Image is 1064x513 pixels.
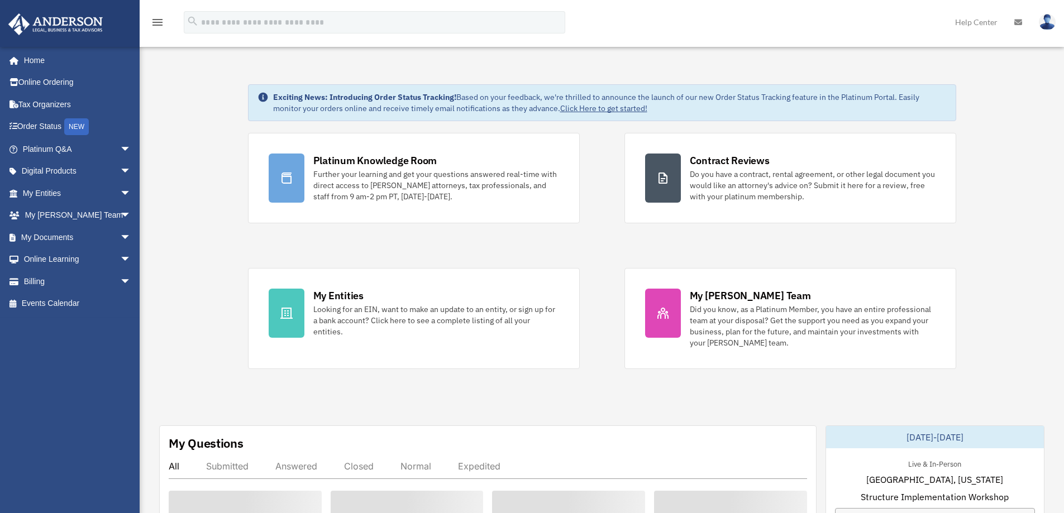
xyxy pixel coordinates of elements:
span: arrow_drop_down [120,226,142,249]
a: Billingarrow_drop_down [8,270,148,293]
div: Platinum Knowledge Room [313,154,437,167]
div: Submitted [206,461,249,472]
div: Live & In-Person [899,457,970,469]
div: Normal [400,461,431,472]
div: Answered [275,461,317,472]
img: Anderson Advisors Platinum Portal [5,13,106,35]
img: User Pic [1039,14,1056,30]
div: Further your learning and get your questions answered real-time with direct access to [PERSON_NAM... [313,169,559,202]
div: Did you know, as a Platinum Member, you have an entire professional team at your disposal? Get th... [690,304,936,348]
a: My [PERSON_NAME] Team Did you know, as a Platinum Member, you have an entire professional team at... [624,268,956,369]
span: arrow_drop_down [120,160,142,183]
span: arrow_drop_down [120,204,142,227]
strong: Exciting News: Introducing Order Status Tracking! [273,92,456,102]
div: All [169,461,179,472]
i: menu [151,16,164,29]
div: [DATE]-[DATE] [826,426,1044,448]
a: My [PERSON_NAME] Teamarrow_drop_down [8,204,148,227]
span: arrow_drop_down [120,138,142,161]
div: NEW [64,118,89,135]
a: My Entitiesarrow_drop_down [8,182,148,204]
a: Tax Organizers [8,93,148,116]
span: [GEOGRAPHIC_DATA], [US_STATE] [866,473,1003,486]
div: Contract Reviews [690,154,770,167]
i: search [187,15,199,27]
div: Looking for an EIN, want to make an update to an entity, or sign up for a bank account? Click her... [313,304,559,337]
div: Expedited [458,461,500,472]
div: My Questions [169,435,244,452]
div: My Entities [313,289,364,303]
div: Based on your feedback, we're thrilled to announce the launch of our new Order Status Tracking fe... [273,92,947,114]
a: Events Calendar [8,293,148,315]
a: Online Ordering [8,71,148,94]
div: Do you have a contract, rental agreement, or other legal document you would like an attorney's ad... [690,169,936,202]
a: Platinum Q&Aarrow_drop_down [8,138,148,160]
a: Digital Productsarrow_drop_down [8,160,148,183]
div: Closed [344,461,374,472]
a: menu [151,20,164,29]
a: My Documentsarrow_drop_down [8,226,148,248]
a: Order StatusNEW [8,116,148,138]
span: arrow_drop_down [120,270,142,293]
a: Platinum Knowledge Room Further your learning and get your questions answered real-time with dire... [248,133,580,223]
span: Structure Implementation Workshop [861,490,1009,504]
a: Click Here to get started! [560,103,647,113]
a: Home [8,49,142,71]
span: arrow_drop_down [120,248,142,271]
a: My Entities Looking for an EIN, want to make an update to an entity, or sign up for a bank accoun... [248,268,580,369]
a: Online Learningarrow_drop_down [8,248,148,271]
span: arrow_drop_down [120,182,142,205]
a: Contract Reviews Do you have a contract, rental agreement, or other legal document you would like... [624,133,956,223]
div: My [PERSON_NAME] Team [690,289,811,303]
